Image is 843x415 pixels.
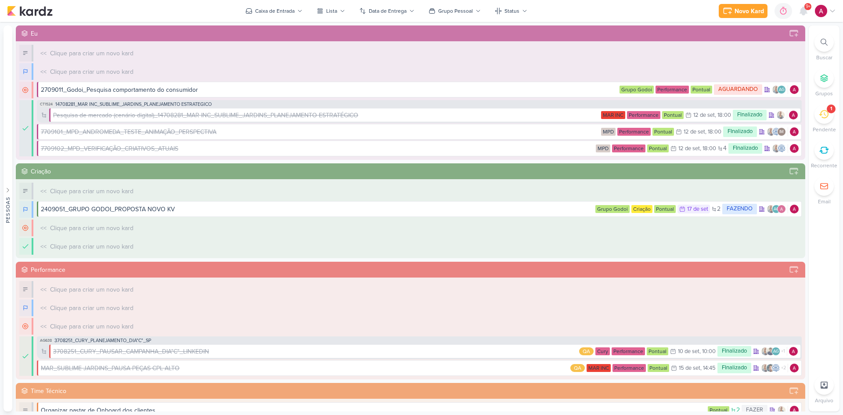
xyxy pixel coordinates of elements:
img: Alessandra Gomes [790,205,799,213]
span: 4 [723,145,727,152]
img: Alessandra Gomes [815,5,827,17]
div: Colaboradores: Iara Santos, Caroline Traven De Andrade [772,144,788,153]
span: AG638 [39,338,53,343]
div: Criação [31,167,785,176]
div: FInalizado [728,143,762,154]
div: Pontual [708,406,729,414]
span: 9+ [806,3,811,10]
div: Colaboradores: Iara Santos, Aline Gimenez Graciano, Alessandra Gomes [767,205,788,213]
img: Iara Santos [761,347,770,356]
span: +1 [780,348,785,355]
img: Alessandra Gomes [789,347,798,356]
p: Email [818,198,831,206]
div: 10 de set [678,349,699,354]
p: Grupos [815,90,833,97]
div: Responsável: Alessandra Gomes [789,111,798,119]
div: Responsável: Alessandra Gomes [790,144,799,153]
div: FAZENDO [19,300,33,316]
div: 12 de set [684,129,705,135]
div: Colaboradores: Iara Santos, Caroline Traven De Andrade, Isabella Machado Guimarães [767,127,788,136]
div: Aline Gimenez Graciano [777,85,786,94]
p: Pendente [813,126,836,134]
div: MPD [596,144,610,152]
div: Organizar pastar de Onboard dos clientes [41,406,706,415]
div: MAR_SUBLIME JARDINS_PAUSA PEÇAS CPL ALTO [41,364,569,373]
div: 15 de set [679,365,700,371]
div: 3708251_CURY_PAUSAR_CAMPANHA_DIA"C"_LINKEDIN [53,347,577,356]
div: 1 [830,105,832,112]
button: Novo Kard [719,4,767,18]
div: Eu [31,29,785,38]
p: Arquivo [815,397,833,404]
div: Organizar pastar de Onboard dos clientes [41,406,155,415]
div: Grupo Godoi [620,86,654,94]
div: AGUARDANDO [19,220,33,236]
div: Performance [612,144,645,152]
div: Performance [31,265,785,274]
span: 2 [717,206,721,212]
div: Colaboradores: Iara Santos [776,111,787,119]
div: 12 de set [678,146,700,152]
img: Alessandra Gomes [790,406,799,415]
span: CT1524 [39,102,54,107]
div: 3708251_CURY_PAUSAR_CAMPANHA_DIA"C"_LINKEDIN [53,347,209,356]
div: FInalizado [717,363,751,373]
div: Grupo Godoi [595,205,630,213]
img: Alessandra Gomes [789,111,798,119]
div: QA [579,347,594,355]
div: Performance [617,128,651,136]
div: Responsável: Alessandra Gomes [790,205,799,213]
p: AG [779,88,785,92]
div: Time Técnico [31,386,785,396]
img: Iara Santos [777,406,786,415]
div: Colaboradores: Iara Santos, Aline Gimenez Graciano [772,85,788,94]
img: Iara Santos [772,85,781,94]
img: Iara Santos [772,144,781,153]
img: Iara Santos [767,205,775,213]
div: 17 de set [687,206,708,212]
div: FInalizado [733,110,767,120]
div: FAZER [19,281,33,298]
div: FInalizado [19,100,33,156]
img: Caroline Traven De Andrade [777,144,786,153]
div: Cury [595,347,610,355]
span: +2 [780,364,786,372]
div: Pesquisa de mercado (cenário digital)_14708281_MAR INC_SUBLIME_JARDINS_PLANEJAMENTO ESTRATÉGICO [53,111,599,120]
div: Performance [612,364,646,372]
p: AG [774,207,779,212]
div: AGUARDANDO [19,318,33,335]
img: Alessandra Gomes [777,205,786,213]
div: QA [570,364,585,372]
div: FAZER [19,183,33,199]
img: Caroline Traven De Andrade [772,127,781,136]
div: Responsável: Alessandra Gomes [790,406,799,415]
div: Pontual [652,128,674,136]
div: Pontual [654,205,676,213]
div: MAR INC [601,111,625,119]
div: , 14:45 [700,365,716,371]
div: MAR INC [587,364,611,372]
div: FAZENDO [722,204,757,214]
div: FAZENDO [19,63,33,80]
div: , 18:00 [700,146,716,152]
div: AGUARDANDO [714,84,762,95]
img: Alessandra Gomes [790,364,799,372]
img: Iara Santos [767,127,775,136]
div: Pontual [648,364,669,372]
p: Recorrente [811,162,837,170]
img: Alessandra Gomes [790,127,799,136]
div: Responsável: Alessandra Gomes [789,347,798,356]
span: 14708281_MAR INC_SUBLIME_JARDINS_PLANEJAMENTO ESTRATÉGICO [55,102,212,107]
img: Alessandra Gomes [790,144,799,153]
button: Pessoas [4,25,12,411]
img: Levy Pessoa [766,347,775,356]
div: , 18:00 [715,112,731,118]
div: Colaboradores: Iara Santos, Levy Pessoa, Aline Gimenez Graciano, Alessandra Gomes [761,347,787,356]
p: AG [773,350,779,354]
span: 3708251_CURY_PLANEJAMENTO_DIA"C"_SP [54,338,151,343]
div: 2709011_Godoi_Pesquisa comportamento do consumidor [41,85,198,94]
div: , 18:00 [705,129,721,135]
div: Performance [656,86,689,94]
div: Responsável: Alessandra Gomes [790,364,799,372]
div: 7709101_MPD_ANDROMEDA_TESTE_ANIMAÇÃO_PERSPECTIVA [41,127,216,137]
